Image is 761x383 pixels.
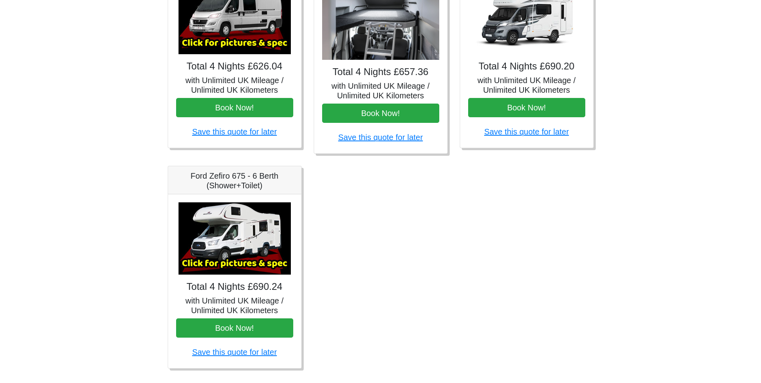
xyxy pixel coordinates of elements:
[176,318,293,338] button: Book Now!
[322,81,439,100] h5: with Unlimited UK Mileage / Unlimited UK Kilometers
[468,75,585,95] h5: with Unlimited UK Mileage / Unlimited UK Kilometers
[338,133,423,142] a: Save this quote for later
[468,61,585,72] h4: Total 4 Nights £690.20
[192,127,277,136] a: Save this quote for later
[176,98,293,117] button: Book Now!
[322,66,439,78] h4: Total 4 Nights £657.36
[176,61,293,72] h4: Total 4 Nights £626.04
[468,98,585,117] button: Book Now!
[176,281,293,293] h4: Total 4 Nights £690.24
[176,296,293,315] h5: with Unlimited UK Mileage / Unlimited UK Kilometers
[176,171,293,190] h5: Ford Zefiro 675 - 6 Berth (Shower+Toilet)
[484,127,569,136] a: Save this quote for later
[176,75,293,95] h5: with Unlimited UK Mileage / Unlimited UK Kilometers
[192,348,277,357] a: Save this quote for later
[179,202,291,275] img: Ford Zefiro 675 - 6 Berth (Shower+Toilet)
[322,104,439,123] button: Book Now!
